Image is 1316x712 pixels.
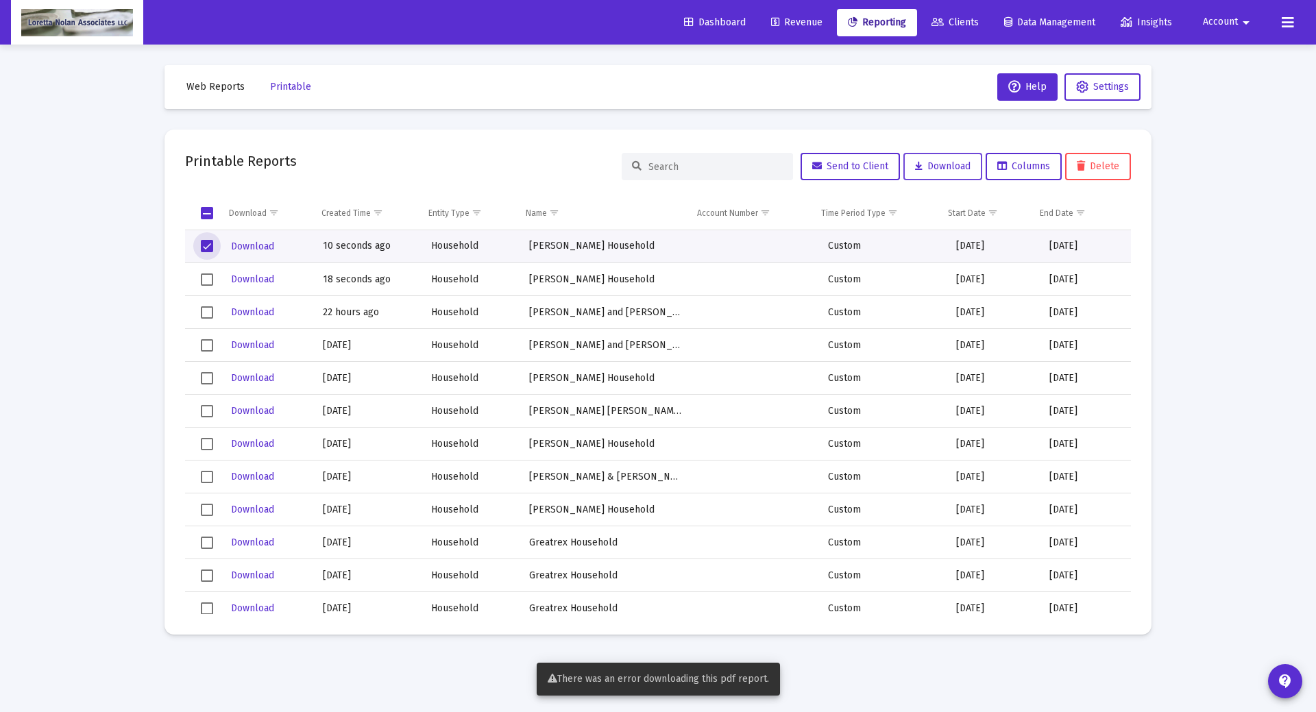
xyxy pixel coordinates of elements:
[520,329,693,362] td: [PERSON_NAME] and [PERSON_NAME] Household
[818,263,947,296] td: Custom
[321,208,371,219] div: Created Time
[230,467,276,487] button: Download
[230,565,276,585] button: Download
[548,673,769,685] span: There was an error downloading this pdf report.
[648,161,783,173] input: Search
[1040,208,1073,219] div: End Date
[185,197,1131,614] div: Data grid
[201,602,213,615] div: Select row
[818,526,947,559] td: Custom
[422,461,520,493] td: Household
[231,306,274,318] span: Download
[422,329,520,362] td: Household
[313,296,422,329] td: 22 hours ago
[1121,16,1172,28] span: Insights
[848,16,906,28] span: Reporting
[230,434,276,454] button: Download
[1277,673,1293,689] mat-icon: contact_support
[313,263,422,296] td: 18 seconds ago
[520,493,693,526] td: [PERSON_NAME] Household
[947,230,1040,263] td: [DATE]
[175,73,256,101] button: Web Reports
[818,428,947,461] td: Custom
[549,208,559,218] span: Show filter options for column 'Name'
[520,296,693,329] td: [PERSON_NAME] and [PERSON_NAME] Household
[201,504,213,516] div: Select row
[472,208,482,218] span: Show filter options for column 'Entity Type'
[422,395,520,428] td: Household
[947,395,1040,428] td: [DATE]
[520,461,693,493] td: [PERSON_NAME] & [PERSON_NAME] Household
[231,405,274,417] span: Download
[988,208,998,218] span: Show filter options for column 'Start Date'
[997,160,1050,172] span: Columns
[230,269,276,289] button: Download
[230,368,276,388] button: Download
[185,150,297,172] h2: Printable Reports
[520,526,693,559] td: Greatrex Household
[812,197,938,230] td: Column Time Period Type
[201,339,213,352] div: Select row
[520,592,693,625] td: Greatrex Household
[313,461,422,493] td: [DATE]
[270,81,311,93] span: Printable
[422,493,520,526] td: Household
[269,208,279,218] span: Show filter options for column 'Download'
[422,592,520,625] td: Household
[1238,9,1254,36] mat-icon: arrow_drop_down
[947,329,1040,362] td: [DATE]
[1077,160,1119,172] span: Delete
[201,273,213,286] div: Select row
[1040,395,1131,428] td: [DATE]
[684,16,746,28] span: Dashboard
[760,208,770,218] span: Show filter options for column 'Account Number'
[915,160,971,172] span: Download
[947,296,1040,329] td: [DATE]
[231,569,274,581] span: Download
[1040,296,1131,329] td: [DATE]
[947,559,1040,592] td: [DATE]
[422,559,520,592] td: Household
[997,73,1058,101] button: Help
[313,493,422,526] td: [DATE]
[1040,263,1131,296] td: [DATE]
[229,208,267,219] div: Download
[516,197,687,230] td: Column Name
[520,395,693,428] td: [PERSON_NAME] [PERSON_NAME] Household
[230,598,276,618] button: Download
[947,493,1040,526] td: [DATE]
[1040,329,1131,362] td: [DATE]
[422,428,520,461] td: Household
[938,197,1031,230] td: Column Start Date
[1040,428,1131,461] td: [DATE]
[219,197,312,230] td: Column Download
[230,500,276,519] button: Download
[231,471,274,482] span: Download
[1040,230,1131,263] td: [DATE]
[948,208,986,219] div: Start Date
[313,395,422,428] td: [DATE]
[230,236,276,256] button: Download
[231,537,274,548] span: Download
[818,362,947,395] td: Custom
[313,329,422,362] td: [DATE]
[230,335,276,355] button: Download
[373,208,383,218] span: Show filter options for column 'Created Time'
[422,526,520,559] td: Household
[201,240,213,252] div: Select row
[520,559,693,592] td: Greatrex Household
[1186,8,1271,36] button: Account
[201,471,213,483] div: Select row
[888,208,898,218] span: Show filter options for column 'Time Period Type'
[1040,526,1131,559] td: [DATE]
[313,526,422,559] td: [DATE]
[231,602,274,614] span: Download
[986,153,1062,180] button: Columns
[697,208,758,219] div: Account Number
[1065,153,1131,180] button: Delete
[520,428,693,461] td: [PERSON_NAME] Household
[947,461,1040,493] td: [DATE]
[1040,461,1131,493] td: [DATE]
[422,230,520,263] td: Household
[760,9,833,36] a: Revenue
